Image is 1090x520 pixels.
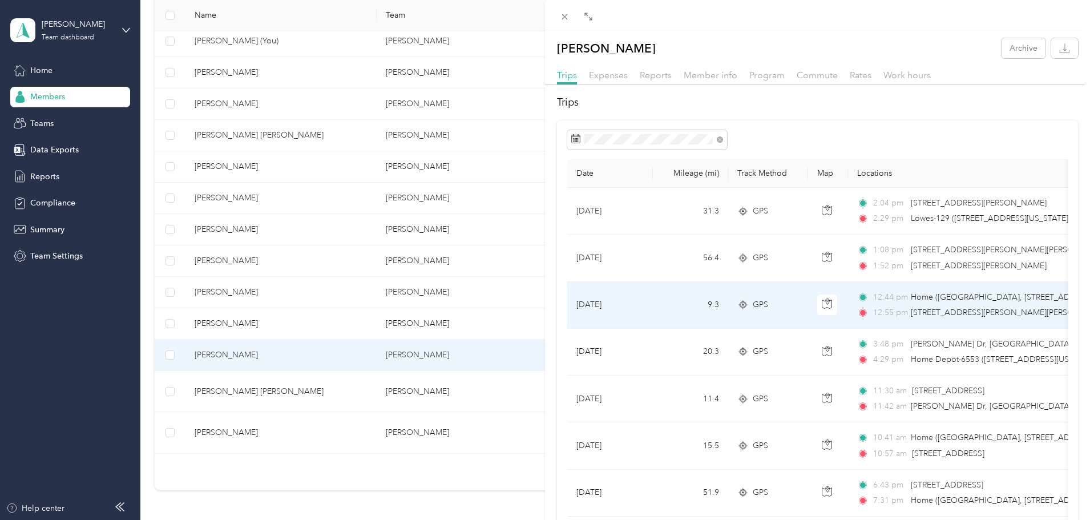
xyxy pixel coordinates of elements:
[753,252,768,264] span: GPS
[567,470,653,517] td: [DATE]
[557,95,1078,110] h2: Trips
[873,291,906,304] span: 12:44 pm
[567,159,653,188] th: Date
[653,188,728,235] td: 31.3
[1002,38,1045,58] button: Archive
[640,70,672,80] span: Reports
[873,385,907,397] span: 11:30 am
[850,70,871,80] span: Rates
[567,188,653,235] td: [DATE]
[873,260,906,272] span: 1:52 pm
[749,70,785,80] span: Program
[653,376,728,422] td: 11.4
[653,422,728,469] td: 15.5
[911,213,1071,223] span: Lowes-129 ([STREET_ADDRESS][US_STATE])
[653,235,728,281] td: 56.4
[557,38,656,58] p: [PERSON_NAME]
[753,393,768,405] span: GPS
[753,299,768,311] span: GPS
[753,345,768,358] span: GPS
[911,480,983,490] span: [STREET_ADDRESS]
[873,244,906,256] span: 1:08 pm
[873,448,907,460] span: 10:57 am
[684,70,737,80] span: Member info
[567,329,653,376] td: [DATE]
[873,212,906,225] span: 2:29 pm
[873,338,906,350] span: 3:48 pm
[567,376,653,422] td: [DATE]
[873,197,906,209] span: 2:04 pm
[557,70,577,80] span: Trips
[873,494,906,507] span: 7:31 pm
[873,432,906,444] span: 10:41 am
[753,205,768,217] span: GPS
[873,307,906,319] span: 12:55 pm
[753,486,768,499] span: GPS
[873,400,906,413] span: 11:42 am
[653,282,728,329] td: 9.3
[1026,456,1090,520] iframe: Everlance-gr Chat Button Frame
[873,479,906,491] span: 6:43 pm
[912,386,984,396] span: [STREET_ADDRESS]
[753,440,768,452] span: GPS
[883,70,931,80] span: Work hours
[567,235,653,281] td: [DATE]
[912,449,984,458] span: [STREET_ADDRESS]
[653,329,728,376] td: 20.3
[728,159,808,188] th: Track Method
[911,261,1047,271] span: [STREET_ADDRESS][PERSON_NAME]
[797,70,838,80] span: Commute
[808,159,848,188] th: Map
[589,70,628,80] span: Expenses
[653,159,728,188] th: Mileage (mi)
[567,282,653,329] td: [DATE]
[653,470,728,517] td: 51.9
[873,353,906,366] span: 4:29 pm
[911,198,1047,208] span: [STREET_ADDRESS][PERSON_NAME]
[567,422,653,469] td: [DATE]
